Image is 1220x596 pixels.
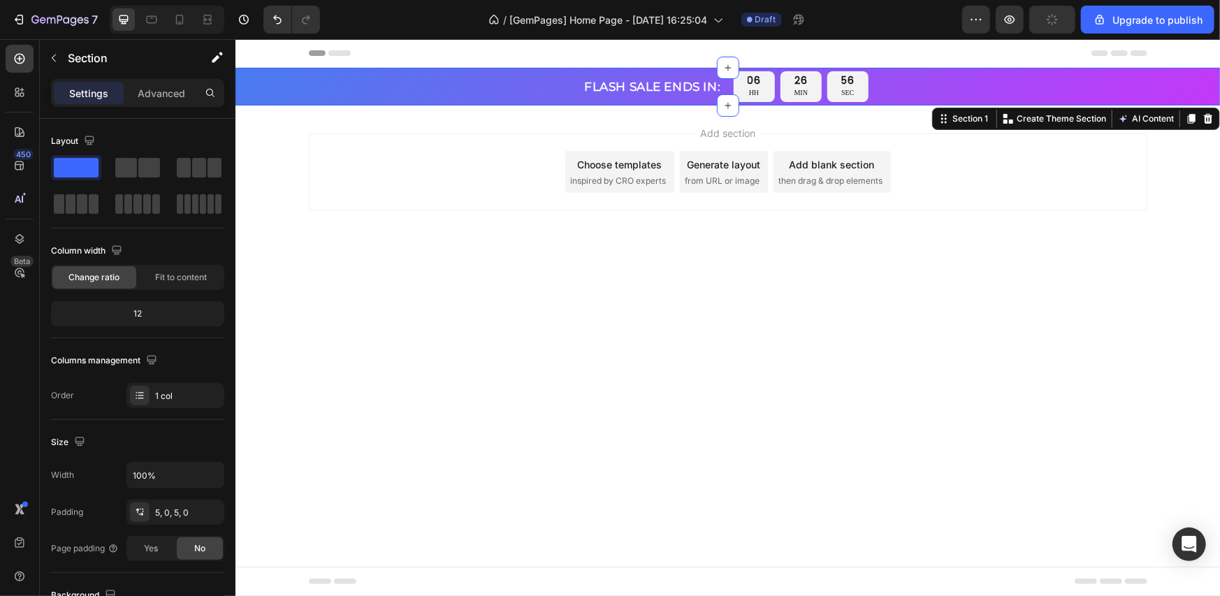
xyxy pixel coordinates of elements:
div: Width [51,469,74,481]
iframe: To enrich screen reader interactions, please activate Accessibility in Grammarly extension settings [235,39,1220,596]
span: from URL or image [450,136,525,148]
div: 5, 0, 5, 0 [155,507,221,519]
div: 12 [54,304,222,324]
p: Settings [69,86,108,101]
p: Create Theme Section [781,73,871,86]
div: 56 [606,35,618,48]
span: Draft [755,13,776,26]
div: Upgrade to publish [1093,13,1203,27]
div: Page padding [51,542,119,555]
p: HH [512,48,525,60]
div: Undo/Redo [263,6,320,34]
button: Upgrade to publish [1081,6,1214,34]
div: Open Intercom Messenger [1172,528,1206,561]
div: Order [51,389,74,402]
div: Generate layout [451,118,525,133]
span: [GemPages] Home Page - [DATE] 16:25:04 [510,13,708,27]
div: 1 col [155,390,221,402]
div: 26 [559,35,572,48]
p: Advanced [138,86,185,101]
div: Padding [51,506,83,518]
button: 7 [6,6,104,34]
span: Add section [459,87,525,101]
span: then drag & drop elements [544,136,648,148]
div: 450 [13,149,34,160]
span: Change ratio [69,271,120,284]
p: Section [68,50,182,66]
div: Columns management [51,351,160,370]
button: AI Content [880,71,941,88]
div: Choose templates [342,118,426,133]
input: Auto [127,463,224,488]
span: / [504,13,507,27]
span: Fit to content [155,271,207,284]
div: Layout [51,132,98,151]
span: inspired by CRO experts [335,136,431,148]
div: Size [51,433,88,452]
p: SEC [606,48,618,60]
span: No [194,542,205,555]
div: Add blank section [554,118,639,133]
div: Column width [51,242,125,261]
div: Section 1 [714,73,755,86]
p: MIN [559,48,572,60]
div: Beta [10,256,34,267]
p: 7 [92,11,98,28]
span: Yes [144,542,158,555]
